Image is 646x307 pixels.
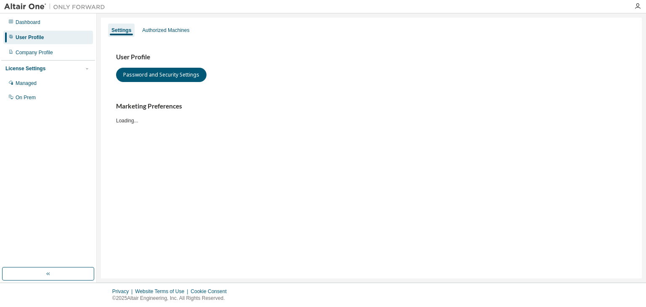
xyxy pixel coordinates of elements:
div: Loading... [116,102,627,124]
p: © 2025 Altair Engineering, Inc. All Rights Reserved. [112,295,232,302]
h3: Marketing Preferences [116,102,627,111]
div: Authorized Machines [142,27,189,34]
div: Managed [16,80,37,87]
div: License Settings [5,65,45,72]
button: Password and Security Settings [116,68,207,82]
div: Company Profile [16,49,53,56]
img: Altair One [4,3,109,11]
div: Dashboard [16,19,40,26]
h3: User Profile [116,53,627,61]
div: Website Terms of Use [135,288,191,295]
div: Settings [111,27,131,34]
div: On Prem [16,94,36,101]
div: Privacy [112,288,135,295]
div: User Profile [16,34,44,41]
div: Cookie Consent [191,288,231,295]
